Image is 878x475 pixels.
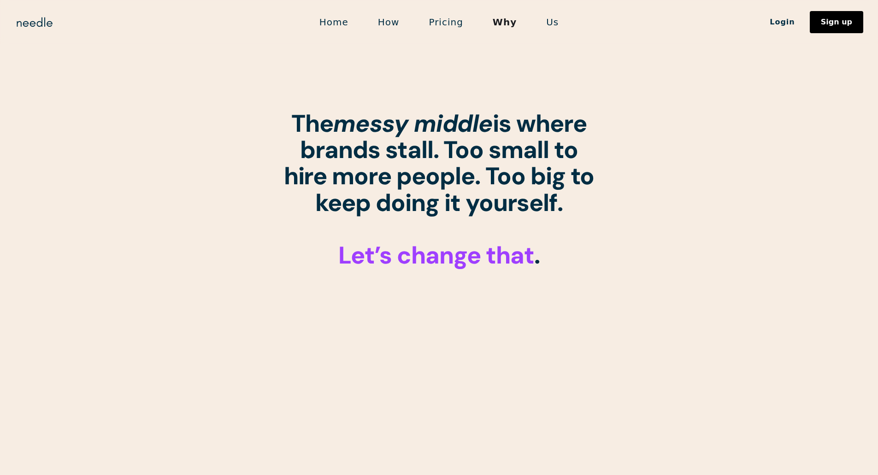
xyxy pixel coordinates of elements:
strong: The is where brands stall. Too small to hire more people. Too big to keep doing it yourself [284,108,595,218]
a: Pricing [414,12,477,32]
a: Us [531,12,573,32]
em: messy middle [333,108,493,139]
a: Why [478,12,531,32]
h1: . ‍ ‍ . [283,111,596,269]
a: Sign up [810,11,863,33]
a: Login [755,14,810,30]
span: Let’s change that [338,240,534,271]
div: Sign up [821,18,852,26]
a: Home [305,12,363,32]
a: How [363,12,414,32]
